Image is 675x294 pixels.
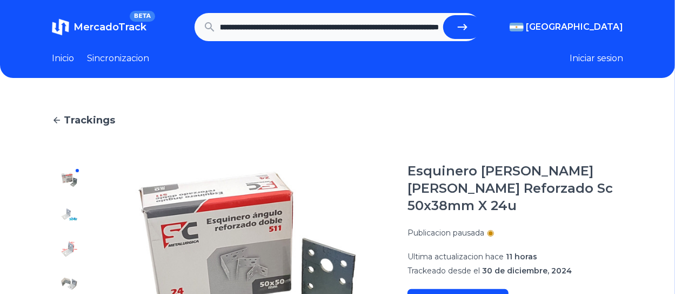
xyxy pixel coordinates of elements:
[506,252,537,262] span: 11 horas
[64,113,115,128] span: Trackings
[526,21,623,34] span: [GEOGRAPHIC_DATA]
[52,18,69,36] img: MercadoTrack
[482,266,572,276] span: 30 de diciembre, 2024
[61,171,78,188] img: Esquinero Ángulo Doble Escuadra Reforzado Sc 50x38mm X 24u
[61,240,78,258] img: Esquinero Ángulo Doble Escuadra Reforzado Sc 50x38mm X 24u
[510,23,524,31] img: Argentina
[52,52,74,65] a: Inicio
[407,227,484,238] p: Publicacion pausada
[130,11,155,22] span: BETA
[87,52,149,65] a: Sincronizacion
[61,206,78,223] img: Esquinero Ángulo Doble Escuadra Reforzado Sc 50x38mm X 24u
[73,21,146,33] span: MercadoTrack
[52,113,623,128] a: Trackings
[510,21,623,34] button: [GEOGRAPHIC_DATA]
[52,18,146,36] a: MercadoTrackBETA
[570,52,623,65] button: Iniciar sesion
[61,275,78,292] img: Esquinero Ángulo Doble Escuadra Reforzado Sc 50x38mm X 24u
[407,252,504,262] span: Ultima actualizacion hace
[407,162,623,214] h1: Esquinero [PERSON_NAME] [PERSON_NAME] Reforzado Sc 50x38mm X 24u
[407,266,480,276] span: Trackeado desde el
